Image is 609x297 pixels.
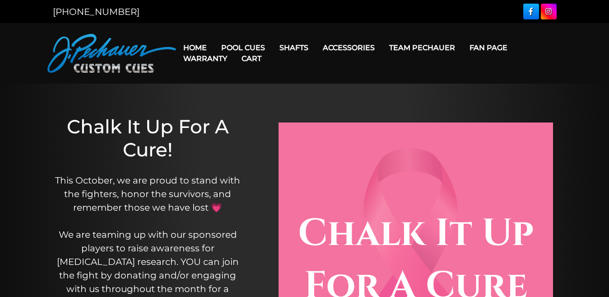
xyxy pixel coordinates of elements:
a: [PHONE_NUMBER] [53,6,139,17]
h1: Chalk It Up For A Cure! [50,115,245,161]
a: Warranty [176,47,234,70]
a: Cart [234,47,269,70]
a: Home [176,36,214,59]
img: Pechauer Custom Cues [47,34,176,73]
a: Team Pechauer [382,36,462,59]
a: Accessories [316,36,382,59]
a: Shafts [272,36,316,59]
a: Fan Page [462,36,515,59]
a: Pool Cues [214,36,272,59]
